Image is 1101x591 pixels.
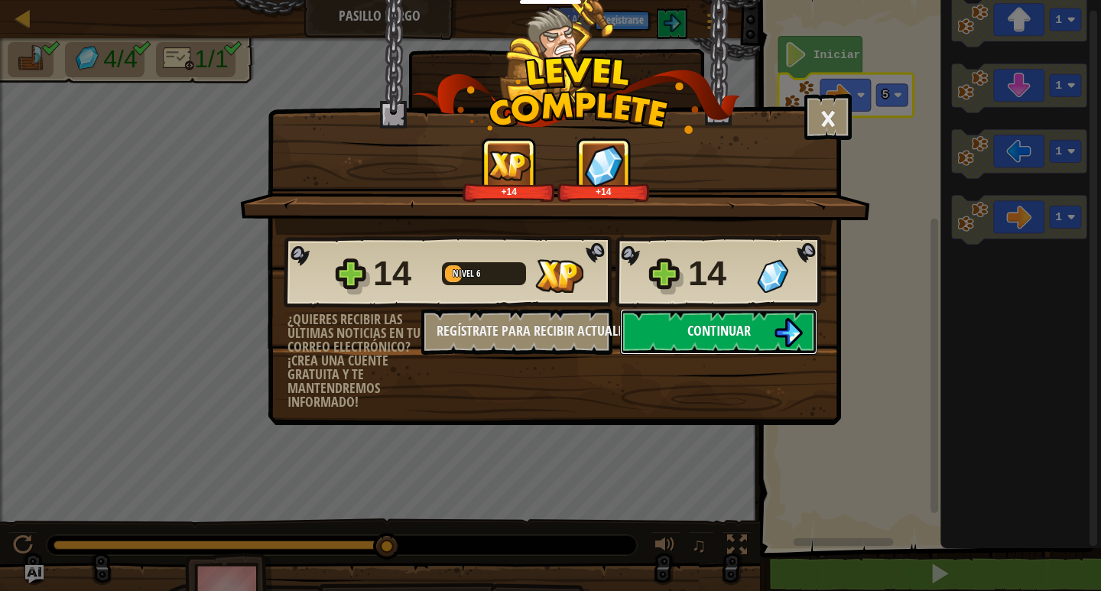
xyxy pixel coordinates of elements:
[421,309,612,355] button: Regístrate para recibir actualizaciones.
[687,321,751,340] span: Continuar
[535,259,583,293] img: XP Conseguida
[488,151,531,180] img: XP Conseguida
[774,318,803,347] img: Continuar
[688,249,748,298] div: 14
[287,313,421,409] div: ¿Quieres recibir las últimas noticias en tu correo electrónico? ¡Crea una cuente gratuita y te ma...
[584,145,624,187] img: Gemas Conseguidas
[412,57,740,134] img: level_complete.png
[373,249,433,298] div: 14
[476,267,481,280] span: 6
[560,186,647,197] div: +14
[804,94,852,140] button: ×
[757,259,788,293] img: Gemas Conseguidas
[453,267,476,280] span: Nivel
[620,309,817,355] button: Continuar
[466,186,552,197] div: +14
